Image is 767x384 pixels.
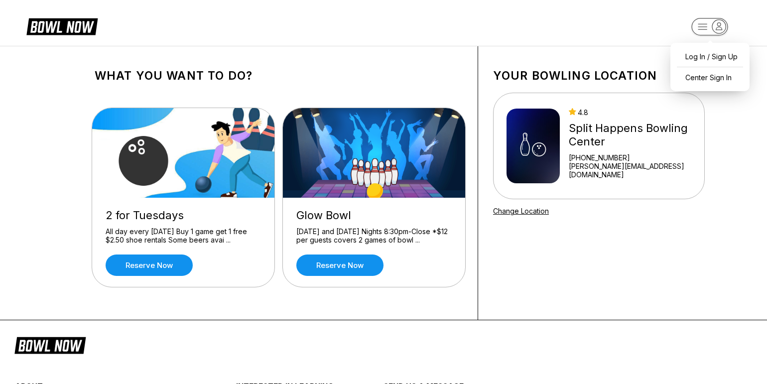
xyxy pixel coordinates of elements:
[296,209,452,222] div: Glow Bowl
[283,108,466,198] img: Glow Bowl
[106,227,261,245] div: All day every [DATE] Buy 1 game get 1 free $2.50 shoe rentals Some beers avai ...
[106,209,261,222] div: 2 for Tuesdays
[569,108,691,117] div: 4.8
[569,162,691,179] a: [PERSON_NAME][EMAIL_ADDRESS][DOMAIN_NAME]
[569,122,691,148] div: Split Happens Bowling Center
[92,108,275,198] img: 2 for Tuesdays
[507,109,560,183] img: Split Happens Bowling Center
[493,207,549,215] a: Change Location
[493,69,705,83] h1: Your bowling location
[675,69,745,86] a: Center Sign In
[296,227,452,245] div: [DATE] and [DATE] Nights 8:30pm-Close *$12 per guests covers 2 games of bowl ...
[569,153,691,162] div: [PHONE_NUMBER]
[675,48,745,65] a: Log In / Sign Up
[106,255,193,276] a: Reserve now
[296,255,383,276] a: Reserve now
[95,69,463,83] h1: What you want to do?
